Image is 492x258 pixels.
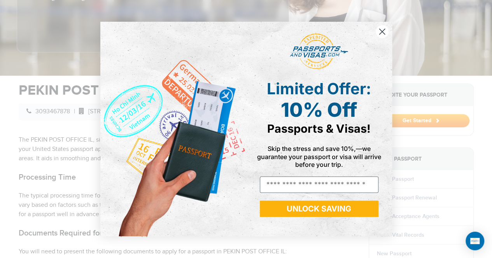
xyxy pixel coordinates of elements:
[466,232,484,250] div: Open Intercom Messenger
[100,22,246,236] img: de9cda0d-0715-46ca-9a25-073762a91ba7.png
[257,145,381,168] span: Skip the stress and save 10%,—we guarantee your passport or visa will arrive before your trip.
[267,79,371,98] span: Limited Offer:
[375,25,389,38] button: Close dialog
[281,98,357,121] span: 10% Off
[267,122,371,135] span: Passports & Visas!
[260,201,378,217] button: UNLOCK SAVING
[290,33,348,70] img: passports and visas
